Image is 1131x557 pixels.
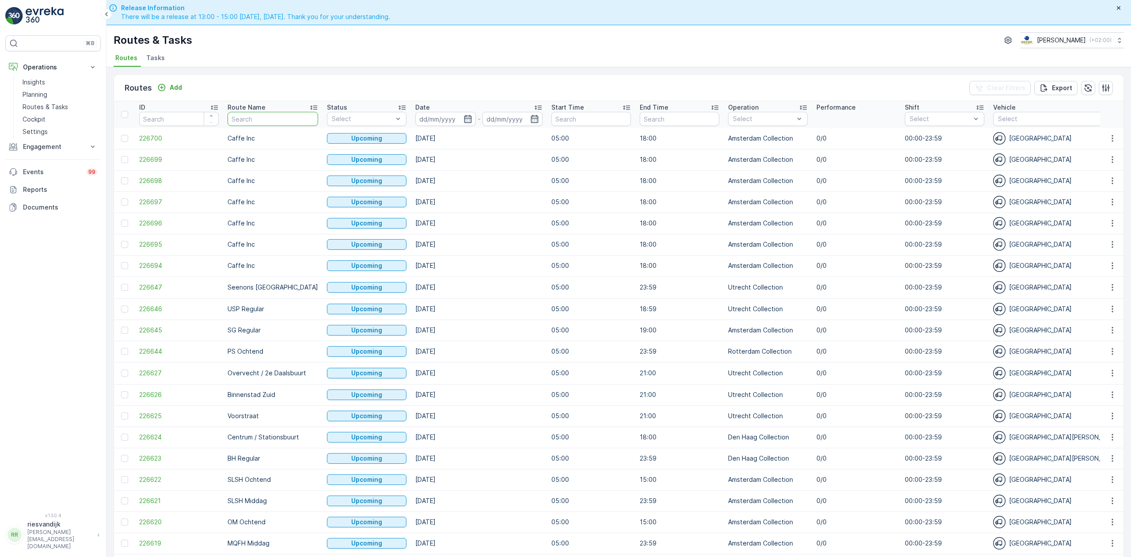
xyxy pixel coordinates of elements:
[993,303,1006,315] img: svg%3e
[993,345,1006,358] img: svg%3e
[139,347,219,356] span: 226644
[728,219,808,228] p: Amsterdam Collection
[411,213,547,234] td: [DATE]
[228,412,318,420] p: Voorstraat
[993,473,1006,486] img: svg%3e
[5,181,101,198] a: Reports
[640,240,719,249] p: 18:00
[993,175,1121,187] div: [GEOGRAPHIC_DATA]
[816,412,896,420] p: 0/0
[139,155,219,164] span: 226699
[23,78,45,87] p: Insights
[327,260,406,271] button: Upcoming
[905,390,984,399] p: 00:00-23:59
[993,431,1121,443] div: [GEOGRAPHIC_DATA][PERSON_NAME]
[551,412,631,420] p: 05:00
[905,261,984,270] p: 00:00-23:59
[5,163,101,181] a: Events99
[411,384,547,405] td: [DATE]
[993,452,1006,465] img: svg%3e
[905,369,984,378] p: 00:00-23:59
[139,518,219,526] span: 226620
[1052,84,1072,92] p: Export
[351,305,382,313] p: Upcoming
[728,412,808,420] p: Utrecht Collection
[114,33,192,47] p: Routes & Tasks
[640,112,719,126] input: Search
[816,103,856,112] p: Performance
[905,219,984,228] p: 00:00-23:59
[121,135,128,142] div: Toggle Row Selected
[640,198,719,206] p: 18:00
[121,476,128,483] div: Toggle Row Selected
[993,281,1121,294] div: [GEOGRAPHIC_DATA]
[351,155,382,164] p: Upcoming
[228,198,318,206] p: Caffe Inc
[121,284,128,291] div: Toggle Row Selected
[728,240,808,249] p: Amsterdam Collection
[121,220,128,227] div: Toggle Row Selected
[139,240,219,249] span: 226695
[23,203,97,212] p: Documents
[139,539,219,548] a: 226619
[115,53,137,62] span: Routes
[993,537,1006,549] img: svg%3e
[327,368,406,378] button: Upcoming
[993,303,1121,315] div: [GEOGRAPHIC_DATA]
[139,283,219,292] span: 226647
[816,198,896,206] p: 0/0
[351,198,382,206] p: Upcoming
[993,495,1006,507] img: svg%3e
[121,12,390,21] span: There will be a release at 13:00 - 15:00 [DATE], [DATE]. Thank you for your understanding.
[993,153,1121,166] div: [GEOGRAPHIC_DATA]
[728,134,808,143] p: Amsterdam Collection
[728,103,759,112] p: Operation
[816,369,896,378] p: 0/0
[411,362,547,384] td: [DATE]
[139,433,219,442] span: 226624
[19,113,101,126] a: Cockpit
[905,176,984,185] p: 00:00-23:59
[905,326,984,335] p: 00:00-23:59
[993,367,1121,379] div: [GEOGRAPHIC_DATA]
[121,198,128,206] div: Toggle Row Selected
[551,176,631,185] p: 05:00
[905,198,984,206] p: 00:00-23:59
[228,219,318,228] p: Caffe Inc
[139,326,219,335] span: 226645
[139,134,219,143] a: 226700
[728,198,808,206] p: Amsterdam Collection
[121,348,128,355] div: Toggle Row Selected
[728,176,808,185] p: Amsterdam Collection
[121,455,128,462] div: Toggle Row Selected
[816,261,896,270] p: 0/0
[139,496,219,505] a: 226621
[640,369,719,378] p: 21:00
[411,149,547,170] td: [DATE]
[327,346,406,357] button: Upcoming
[351,539,382,548] p: Upcoming
[351,283,382,292] p: Upcoming
[993,259,1121,272] div: [GEOGRAPHIC_DATA]
[228,347,318,356] p: PS Ochtend
[139,305,219,313] span: 226646
[139,475,219,484] span: 226622
[411,298,547,320] td: [DATE]
[351,433,382,442] p: Upcoming
[411,320,547,341] td: [DATE]
[411,234,547,255] td: [DATE]
[139,198,219,206] a: 226697
[139,219,219,228] span: 226696
[228,176,318,185] p: Caffe Inc
[228,369,318,378] p: Overvecht / 2e Daalsbuurt
[905,103,919,112] p: Shift
[411,170,547,191] td: [DATE]
[993,153,1006,166] img: svg%3e
[816,390,896,399] p: 0/0
[411,448,547,469] td: [DATE]
[228,134,318,143] p: Caffe Inc
[23,142,83,151] p: Engagement
[228,112,318,126] input: Search
[88,168,95,175] p: 99
[8,528,22,542] div: RR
